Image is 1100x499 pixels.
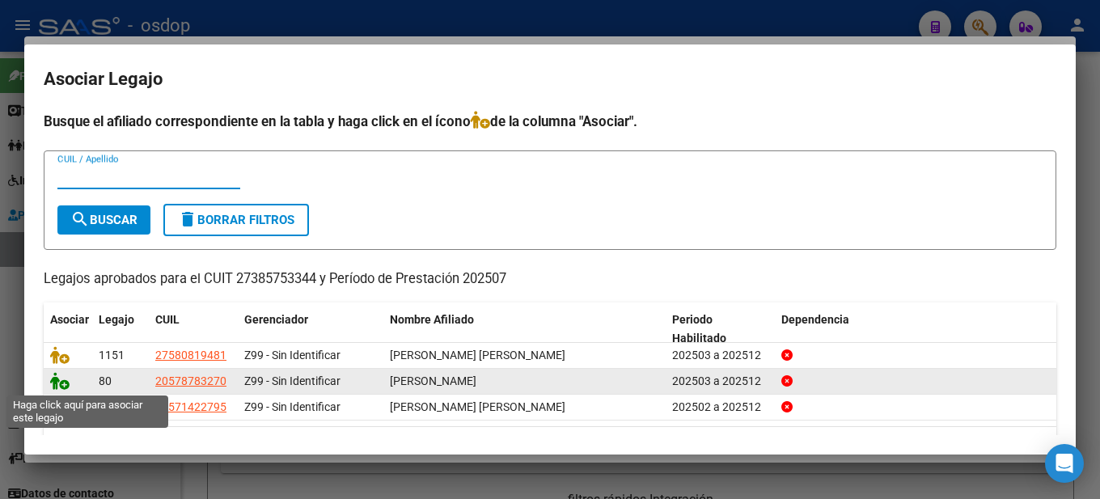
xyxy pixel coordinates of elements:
[57,205,150,235] button: Buscar
[383,302,666,356] datatable-header-cell: Nombre Afiliado
[149,302,238,356] datatable-header-cell: CUIL
[44,269,1056,290] p: Legajos aprobados para el CUIT 27385753344 y Período de Prestación 202507
[666,302,775,356] datatable-header-cell: Periodo Habilitado
[70,209,90,229] mat-icon: search
[672,398,768,417] div: 202502 a 202512
[390,313,474,326] span: Nombre Afiliado
[44,427,1056,467] div: 3 registros
[178,209,197,229] mat-icon: delete
[163,204,309,236] button: Borrar Filtros
[155,313,180,326] span: CUIL
[99,349,125,362] span: 1151
[238,302,383,356] datatable-header-cell: Gerenciador
[155,400,226,413] span: 20571422795
[244,313,308,326] span: Gerenciador
[244,374,341,387] span: Z99 - Sin Identificar
[781,313,849,326] span: Dependencia
[92,302,149,356] datatable-header-cell: Legajo
[70,213,137,227] span: Buscar
[44,64,1056,95] h2: Asociar Legajo
[99,400,118,413] span: 509
[244,349,341,362] span: Z99 - Sin Identificar
[390,349,565,362] span: LOPEZ ALMA ARELY
[44,302,92,356] datatable-header-cell: Asociar
[155,349,226,362] span: 27580819481
[1045,444,1084,483] div: Open Intercom Messenger
[50,313,89,326] span: Asociar
[672,346,768,365] div: 202503 a 202512
[155,374,226,387] span: 20578783270
[672,372,768,391] div: 202503 a 202512
[99,374,112,387] span: 80
[672,313,726,345] span: Periodo Habilitado
[775,302,1057,356] datatable-header-cell: Dependencia
[44,111,1056,132] h4: Busque el afiliado correspondiente en la tabla y haga click en el ícono de la columna "Asociar".
[178,213,294,227] span: Borrar Filtros
[390,374,476,387] span: VERON CLAPIER GINO
[99,313,134,326] span: Legajo
[244,400,341,413] span: Z99 - Sin Identificar
[390,400,565,413] span: PEREIRA GOMEZ BENJAMIN HECTOR ANDRES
